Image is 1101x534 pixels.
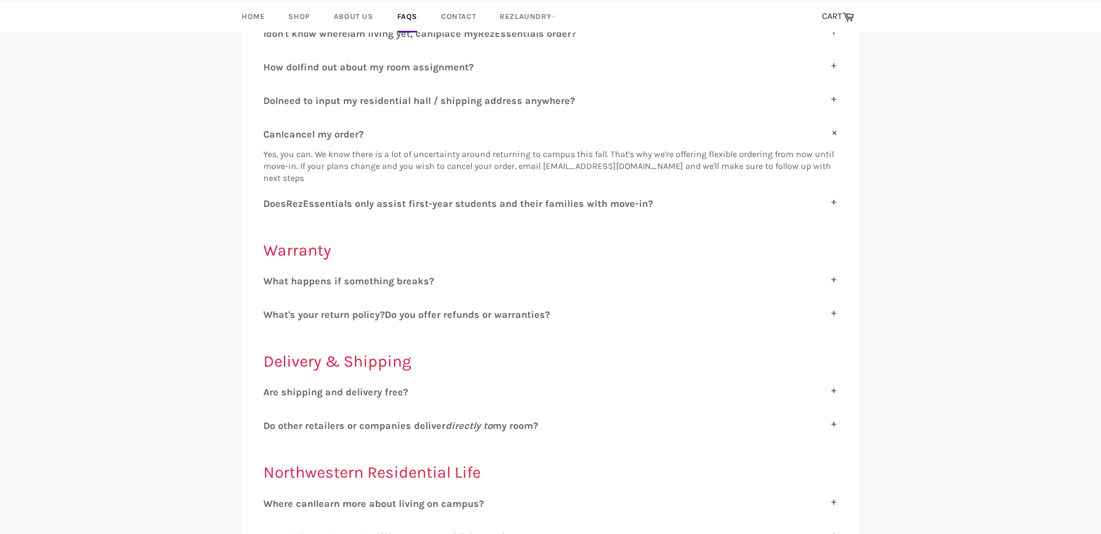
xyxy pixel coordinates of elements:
[445,420,493,432] i: directly to
[484,28,495,40] span: ez
[263,461,838,484] h2: Northwestern Residential Life
[489,1,567,32] a: RezLaundry
[270,420,538,432] span: o other retailers or companies deliver my room?
[273,309,385,321] span: hat's your return policy?
[263,28,838,40] label: I I I R E
[270,61,297,73] span: ow do
[269,386,408,398] span: re shipping and delivery free?
[436,28,478,40] span: place my
[817,5,859,28] a: CART
[270,198,286,210] span: oes
[273,275,434,287] span: hat happens if something breaks?
[263,149,834,183] span: Yes, you can. We know there is a lot of uncertainty around returning to campus this fall. That's ...
[293,198,303,210] span: ez
[309,198,653,210] span: ssentials only assist first-year students and their families with move-in?
[270,95,275,107] span: o
[350,28,433,40] span: am living yet, can
[323,1,384,32] a: About Us
[263,61,838,73] label: H I
[300,61,474,73] span: find out about my room assignment?
[263,95,838,107] label: D I
[263,498,838,510] label: W I
[386,1,428,32] a: FAQs
[284,128,364,140] span: cancel my order?
[263,420,838,432] label: D
[278,95,575,107] span: need to input my residential hall / shipping address anywhere?
[277,1,320,32] a: Shop
[263,128,838,140] label: C I
[263,350,838,373] h2: Delivery & Shipping
[266,28,347,40] span: don't know where
[231,1,275,32] a: Home
[273,498,313,510] span: here can
[269,128,281,140] span: an
[263,198,838,210] label: D R E
[391,309,550,321] span: o you offer refunds or warranties?
[263,386,838,398] label: A
[430,1,487,32] a: Contact
[501,28,576,40] span: ssentials order?
[263,309,838,321] label: W D
[263,275,838,287] label: W
[316,498,484,510] span: learn more about living on campus?
[263,239,838,262] h2: Warranty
